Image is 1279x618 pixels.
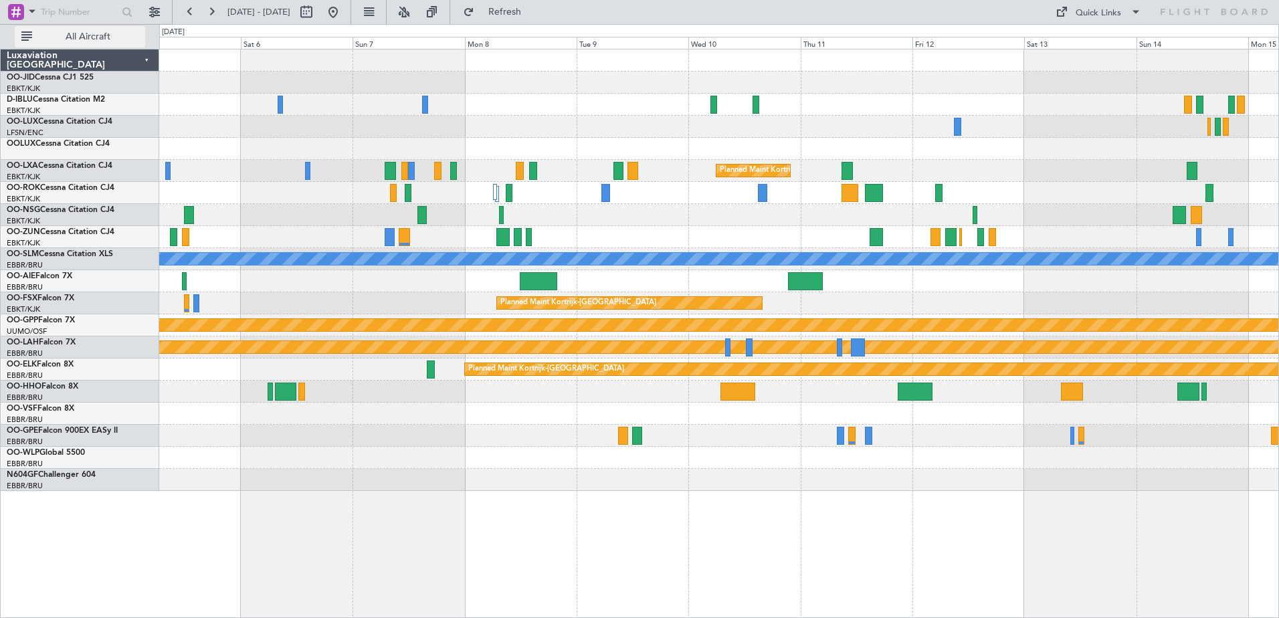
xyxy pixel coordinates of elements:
[465,37,577,49] div: Mon 8
[801,37,912,49] div: Thu 11
[912,37,1024,49] div: Fri 12
[1024,37,1136,49] div: Sat 13
[7,74,35,82] span: OO-JID
[7,405,74,413] a: OO-VSFFalcon 8X
[7,184,40,192] span: OO-ROK
[7,360,37,369] span: OO-ELK
[7,128,43,138] a: LFSN/ENC
[7,250,113,258] a: OO-SLMCessna Citation XLS
[7,405,37,413] span: OO-VSF
[7,338,76,346] a: OO-LAHFalcon 7X
[7,371,43,381] a: EBBR/BRU
[7,360,74,369] a: OO-ELKFalcon 8X
[7,228,114,236] a: OO-ZUNCessna Citation CJ4
[227,6,290,18] span: [DATE] - [DATE]
[7,316,38,324] span: OO-GPP
[162,27,185,38] div: [DATE]
[7,118,38,126] span: OO-LUX
[7,282,43,292] a: EBBR/BRU
[1076,7,1121,20] div: Quick Links
[477,7,533,17] span: Refresh
[7,459,43,469] a: EBBR/BRU
[7,162,112,170] a: OO-LXACessna Citation CJ4
[468,359,624,379] div: Planned Maint Kortrijk-[GEOGRAPHIC_DATA]
[688,37,800,49] div: Wed 10
[1049,1,1148,23] button: Quick Links
[7,437,43,447] a: EBBR/BRU
[128,37,240,49] div: Fri 5
[7,471,38,479] span: N604GF
[7,294,74,302] a: OO-FSXFalcon 7X
[7,471,96,479] a: N604GFChallenger 604
[7,184,114,192] a: OO-ROKCessna Citation CJ4
[7,383,78,391] a: OO-HHOFalcon 8X
[7,304,40,314] a: EBKT/KJK
[7,206,114,214] a: OO-NSGCessna Citation CJ4
[7,140,110,148] a: OOLUXCessna Citation CJ4
[7,449,85,457] a: OO-WLPGlobal 5500
[7,415,43,425] a: EBBR/BRU
[7,106,40,116] a: EBKT/KJK
[7,172,40,182] a: EBKT/KJK
[7,84,40,94] a: EBKT/KJK
[7,250,39,258] span: OO-SLM
[7,348,43,358] a: EBBR/BRU
[15,26,145,47] button: All Aircraft
[7,316,75,324] a: OO-GPPFalcon 7X
[7,96,105,104] a: D-IBLUCessna Citation M2
[7,238,40,248] a: EBKT/KJK
[7,272,72,280] a: OO-AIEFalcon 7X
[7,383,41,391] span: OO-HHO
[7,74,94,82] a: OO-JIDCessna CJ1 525
[1137,37,1248,49] div: Sun 14
[577,37,688,49] div: Tue 9
[7,294,37,302] span: OO-FSX
[7,338,39,346] span: OO-LAH
[457,1,537,23] button: Refresh
[500,293,656,313] div: Planned Maint Kortrijk-[GEOGRAPHIC_DATA]
[7,481,43,491] a: EBBR/BRU
[35,32,141,41] span: All Aircraft
[7,118,112,126] a: OO-LUXCessna Citation CJ4
[7,140,35,148] span: OOLUX
[7,326,47,336] a: UUMO/OSF
[7,96,33,104] span: D-IBLU
[241,37,353,49] div: Sat 6
[7,272,35,280] span: OO-AIE
[7,216,40,226] a: EBKT/KJK
[720,161,876,181] div: Planned Maint Kortrijk-[GEOGRAPHIC_DATA]
[7,228,40,236] span: OO-ZUN
[7,206,40,214] span: OO-NSG
[7,427,38,435] span: OO-GPE
[41,2,118,22] input: Trip Number
[7,260,43,270] a: EBBR/BRU
[7,393,43,403] a: EBBR/BRU
[353,37,464,49] div: Sun 7
[7,194,40,204] a: EBKT/KJK
[7,162,38,170] span: OO-LXA
[7,449,39,457] span: OO-WLP
[7,427,118,435] a: OO-GPEFalcon 900EX EASy II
